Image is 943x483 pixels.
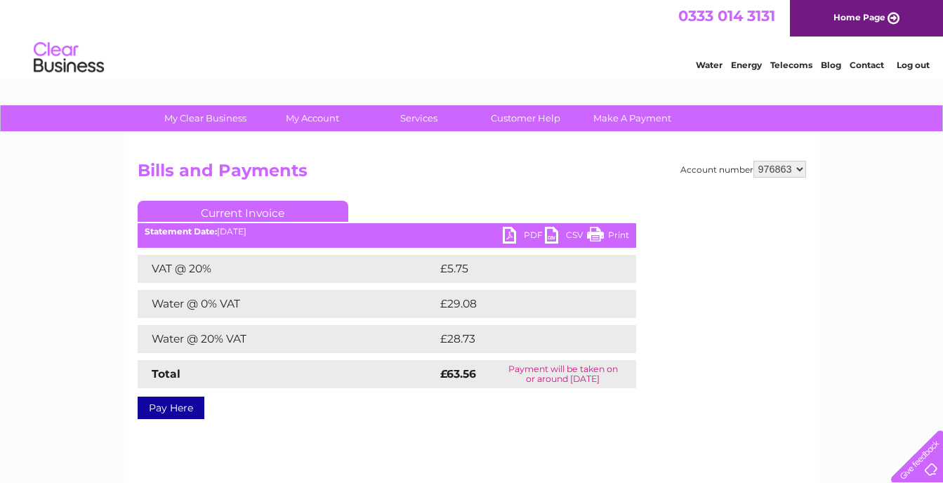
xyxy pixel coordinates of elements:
[490,360,636,388] td: Payment will be taken on or around [DATE]
[138,161,806,187] h2: Bills and Payments
[138,227,636,237] div: [DATE]
[152,367,180,381] strong: Total
[145,226,217,237] b: Statement Date:
[821,60,841,70] a: Blog
[731,60,762,70] a: Energy
[850,60,884,70] a: Contact
[437,255,603,283] td: £5.75
[138,290,437,318] td: Water @ 0% VAT
[33,37,105,79] img: logo.png
[138,325,437,353] td: Water @ 20% VAT
[361,105,477,131] a: Services
[147,105,263,131] a: My Clear Business
[503,227,545,247] a: PDF
[254,105,370,131] a: My Account
[468,105,583,131] a: Customer Help
[696,60,723,70] a: Water
[440,367,476,381] strong: £63.56
[437,325,607,353] td: £28.73
[140,8,804,68] div: Clear Business is a trading name of Verastar Limited (registered in [GEOGRAPHIC_DATA] No. 3667643...
[770,60,812,70] a: Telecoms
[138,255,437,283] td: VAT @ 20%
[897,60,930,70] a: Log out
[545,227,587,247] a: CSV
[574,105,690,131] a: Make A Payment
[138,201,348,222] a: Current Invoice
[678,7,775,25] a: 0333 014 3131
[587,227,629,247] a: Print
[437,290,609,318] td: £29.08
[680,161,806,178] div: Account number
[138,397,204,419] a: Pay Here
